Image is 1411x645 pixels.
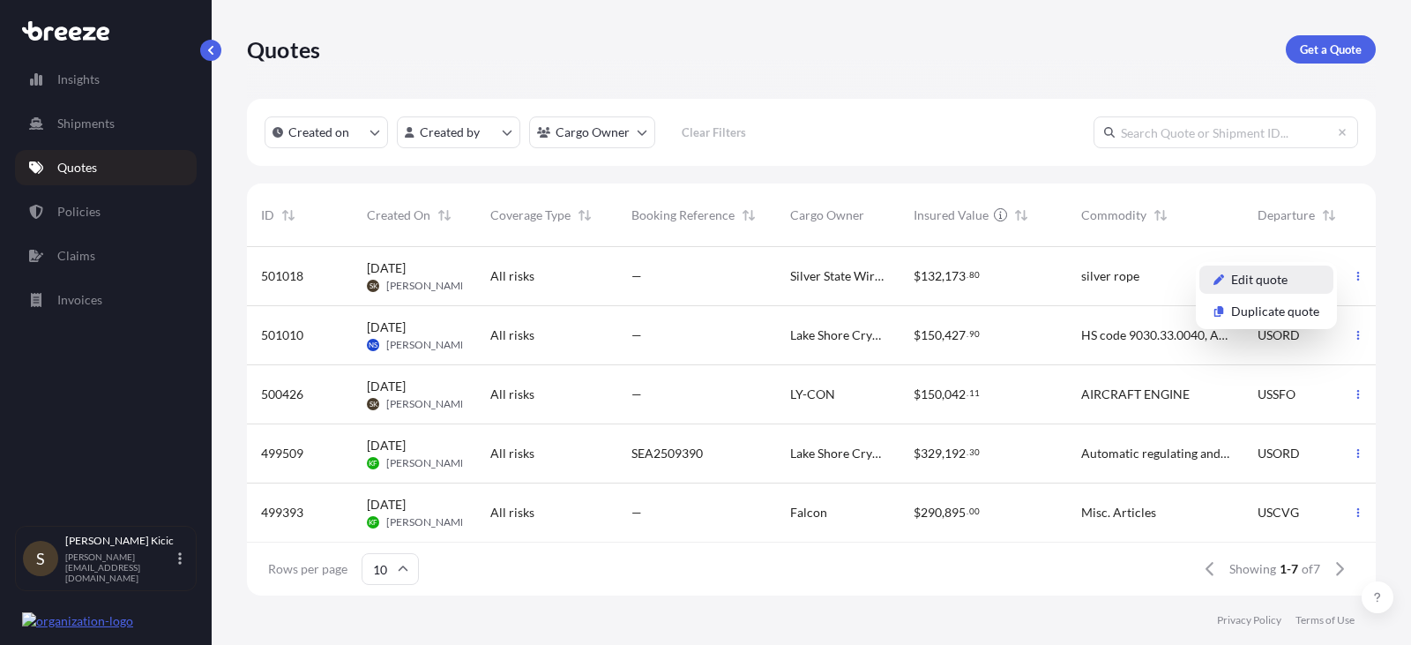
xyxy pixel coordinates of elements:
p: Get a Quote [1300,41,1362,58]
p: Duplicate quote [1231,303,1319,320]
p: Edit quote [1231,271,1288,289]
a: Duplicate quote [1199,297,1333,326]
p: Quotes [247,35,320,64]
a: Edit quote [1199,266,1333,294]
div: Actions [1196,262,1337,329]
